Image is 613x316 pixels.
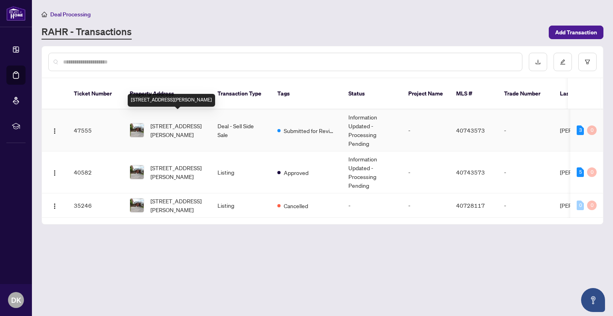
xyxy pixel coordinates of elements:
[67,193,123,218] td: 35246
[529,53,547,71] button: download
[402,193,450,218] td: -
[577,201,584,210] div: 0
[587,167,597,177] div: 0
[211,78,271,109] th: Transaction Type
[581,288,605,312] button: Open asap
[123,78,211,109] th: Property Address
[67,109,123,151] td: 47555
[402,109,450,151] td: -
[450,78,498,109] th: MLS #
[342,109,402,151] td: Information Updated - Processing Pending
[587,201,597,210] div: 0
[585,59,590,65] span: filter
[42,25,132,40] a: RAHR - Transactions
[560,59,566,65] span: edit
[577,167,584,177] div: 5
[211,193,271,218] td: Listing
[498,151,554,193] td: -
[555,26,597,39] span: Add Transaction
[578,53,597,71] button: filter
[456,127,485,134] span: 40743573
[342,193,402,218] td: -
[42,12,47,17] span: home
[402,151,450,193] td: -
[577,125,584,135] div: 3
[48,166,61,179] button: Logo
[48,199,61,212] button: Logo
[498,193,554,218] td: -
[51,128,58,134] img: Logo
[11,294,21,306] span: DK
[498,109,554,151] td: -
[67,78,123,109] th: Ticket Number
[456,169,485,176] span: 40743573
[50,11,91,18] span: Deal Processing
[456,202,485,209] span: 40728117
[48,124,61,137] button: Logo
[130,199,144,212] img: thumbnail-img
[67,151,123,193] td: 40582
[211,109,271,151] td: Deal - Sell Side Sale
[284,168,308,177] span: Approved
[130,165,144,179] img: thumbnail-img
[402,78,450,109] th: Project Name
[284,201,308,210] span: Cancelled
[51,170,58,176] img: Logo
[211,151,271,193] td: Listing
[554,53,572,71] button: edit
[150,163,205,181] span: [STREET_ADDRESS][PERSON_NAME]
[342,78,402,109] th: Status
[271,78,342,109] th: Tags
[150,197,205,214] span: [STREET_ADDRESS][PERSON_NAME]
[130,123,144,137] img: thumbnail-img
[535,59,541,65] span: download
[587,125,597,135] div: 0
[549,26,603,39] button: Add Transaction
[150,121,205,139] span: [STREET_ADDRESS][PERSON_NAME]
[128,94,215,107] div: [STREET_ADDRESS][PERSON_NAME]
[51,203,58,209] img: Logo
[498,78,554,109] th: Trade Number
[6,6,26,21] img: logo
[284,126,336,135] span: Submitted for Review
[342,151,402,193] td: Information Updated - Processing Pending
